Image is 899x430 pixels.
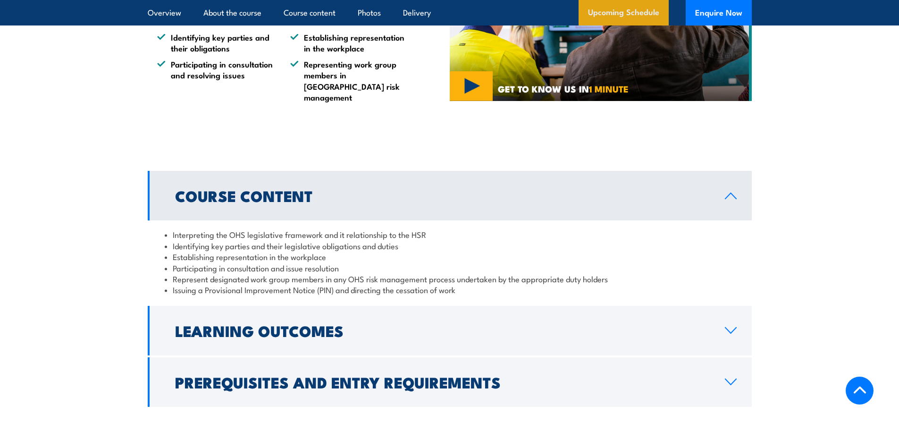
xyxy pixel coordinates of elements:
a: Prerequisites and Entry Requirements [148,357,752,407]
strong: 1 MINUTE [589,82,629,95]
li: Represent designated work group members in any OHS risk management process undertaken by the appr... [165,273,735,284]
li: Participating in consultation and resolving issues [157,59,273,103]
h2: Course Content [175,189,710,202]
li: Participating in consultation and issue resolution [165,262,735,273]
li: Representing work group members in [GEOGRAPHIC_DATA] risk management [290,59,406,103]
span: GET TO KNOW US IN [498,84,629,93]
li: Identifying key parties and their obligations [157,32,273,54]
li: Interpreting the OHS legislative framework and it relationship to the HSR [165,229,735,240]
li: Establishing representation in the workplace [165,251,735,262]
a: Learning Outcomes [148,306,752,355]
h2: Learning Outcomes [175,324,710,337]
h2: Prerequisites and Entry Requirements [175,375,710,388]
li: Issuing a Provisional Improvement Notice (PIN) and directing the cessation of work [165,284,735,295]
a: Course Content [148,171,752,220]
li: Establishing representation in the workplace [290,32,406,54]
li: Identifying key parties and their legislative obligations and duties [165,240,735,251]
